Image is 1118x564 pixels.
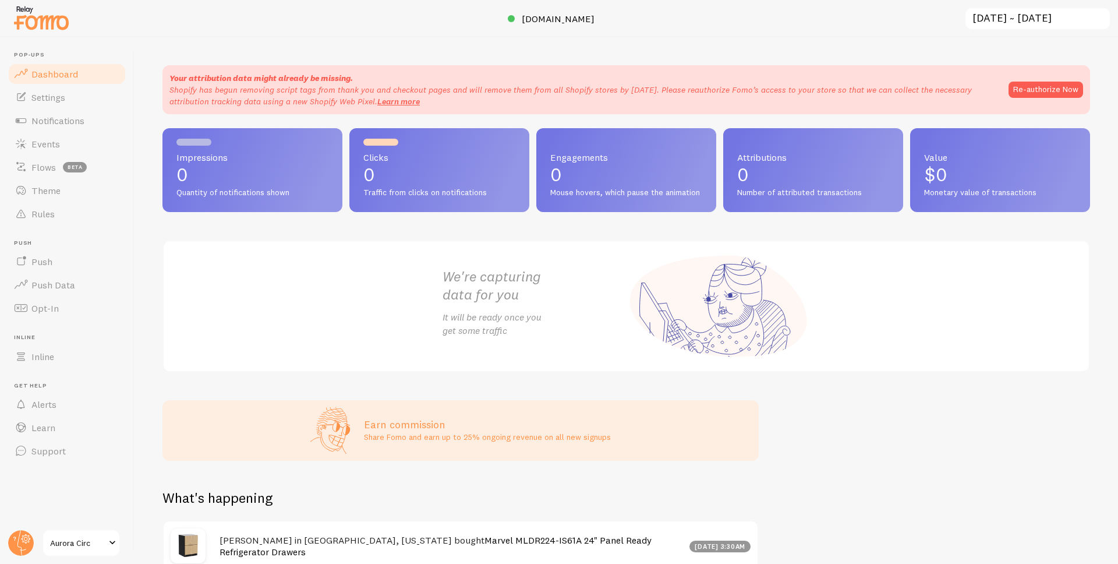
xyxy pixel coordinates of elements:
span: Aurora Circ [50,536,105,550]
p: 0 [363,165,515,184]
a: Inline [7,345,127,368]
span: Mouse hovers, which pause the animation [550,188,702,198]
span: Quantity of notifications shown [176,188,328,198]
h2: We're capturing data for you [443,267,627,304]
button: Re-authorize Now [1009,82,1083,98]
a: Dashboard [7,62,127,86]
span: beta [63,162,87,172]
span: Value [924,153,1076,162]
span: Inline [31,351,54,362]
a: Push [7,250,127,273]
strong: Your attribution data might already be missing. [169,73,353,83]
span: Notifications [31,115,84,126]
p: Shopify has begun removing script tags from thank you and checkout pages and will remove them fro... [169,84,997,107]
a: Alerts [7,393,127,416]
p: 0 [176,165,328,184]
span: Number of attributed transactions [737,188,889,198]
span: Engagements [550,153,702,162]
h2: What's happening [162,489,273,507]
span: Alerts [31,399,56,410]
a: Learn [7,416,127,439]
p: It will be ready once you get some traffic [443,311,627,337]
a: Notifications [7,109,127,132]
span: Pop-ups [14,51,127,59]
a: Events [7,132,127,156]
span: Push [31,256,52,267]
span: Attributions [737,153,889,162]
span: Traffic from clicks on notifications [363,188,515,198]
span: Theme [31,185,61,196]
span: Inline [14,334,127,341]
span: Flows [31,161,56,173]
a: Marvel MLDR224-IS61A 24" Panel Ready Refrigerator Drawers [220,534,652,558]
p: 0 [550,165,702,184]
img: fomo-relay-logo-orange.svg [12,3,70,33]
span: $0 [924,163,947,186]
a: Theme [7,179,127,202]
span: Settings [31,91,65,103]
div: [DATE] 3:30am [689,541,751,552]
a: Opt-In [7,297,127,320]
h4: [PERSON_NAME] in [GEOGRAPHIC_DATA], [US_STATE] bought [220,534,682,558]
a: Learn more [377,96,420,107]
a: Settings [7,86,127,109]
a: Flows beta [7,156,127,179]
span: Push [14,239,127,247]
a: Push Data [7,273,127,297]
span: Learn [31,422,55,433]
h3: Earn commission [364,418,611,431]
span: Dashboard [31,68,78,80]
p: Share Fomo and earn up to 25% ongoing revenue on all new signups [364,431,611,443]
span: Monetary value of transactions [924,188,1076,198]
a: Aurora Circ [42,529,121,557]
a: Rules [7,202,127,225]
span: Clicks [363,153,515,162]
span: Push Data [31,279,75,291]
span: Support [31,445,66,457]
span: Opt-In [31,302,59,314]
span: Impressions [176,153,328,162]
span: Rules [31,208,55,220]
p: 0 [737,165,889,184]
span: Get Help [14,382,127,390]
span: Events [31,138,60,150]
a: Support [7,439,127,463]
